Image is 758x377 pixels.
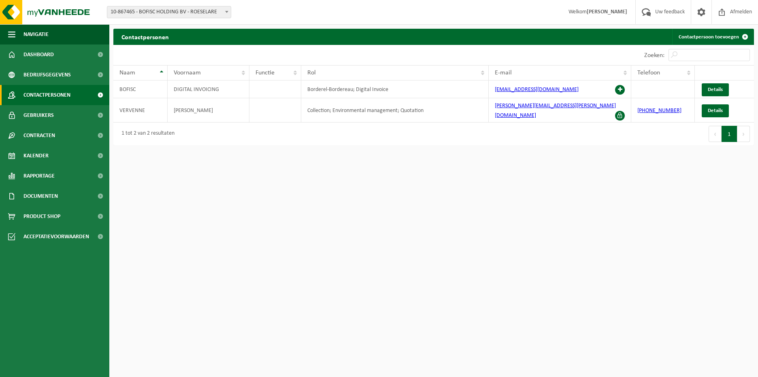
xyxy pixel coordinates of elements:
[23,44,54,65] span: Dashboard
[107,6,231,18] span: 10-867465 - BOFISC HOLDING BV - ROESELARE
[708,87,723,92] span: Details
[301,98,488,123] td: Collection; Environmental management; Quotation
[644,52,664,59] label: Zoeken:
[23,186,58,206] span: Documenten
[113,29,177,44] h2: Contactpersonen
[168,98,249,123] td: [PERSON_NAME]
[23,105,54,125] span: Gebruikers
[307,70,316,76] span: Rol
[495,103,616,119] a: [PERSON_NAME][EMAIL_ADDRESS][PERSON_NAME][DOMAIN_NAME]
[737,126,750,142] button: Next
[587,9,627,15] strong: [PERSON_NAME]
[119,70,135,76] span: Naam
[174,70,201,76] span: Voornaam
[23,166,55,186] span: Rapportage
[113,98,168,123] td: VERVENNE
[117,127,175,141] div: 1 tot 2 van 2 resultaten
[23,146,49,166] span: Kalender
[168,80,249,98] td: DIGITAL INVOICING
[722,126,737,142] button: 1
[23,227,89,247] span: Acceptatievoorwaarden
[672,29,753,45] a: Contactpersoon toevoegen
[301,80,488,98] td: Borderel-Bordereau; Digital Invoice
[113,80,168,98] td: BOFISC
[23,206,60,227] span: Product Shop
[495,70,512,76] span: E-mail
[23,24,49,44] span: Navigatie
[256,70,275,76] span: Functie
[702,83,729,96] a: Details
[709,126,722,142] button: Previous
[23,85,70,105] span: Contactpersonen
[637,108,681,114] a: [PHONE_NUMBER]
[495,87,579,93] a: [EMAIL_ADDRESS][DOMAIN_NAME]
[23,65,71,85] span: Bedrijfsgegevens
[708,108,723,113] span: Details
[637,70,660,76] span: Telefoon
[702,104,729,117] a: Details
[23,125,55,146] span: Contracten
